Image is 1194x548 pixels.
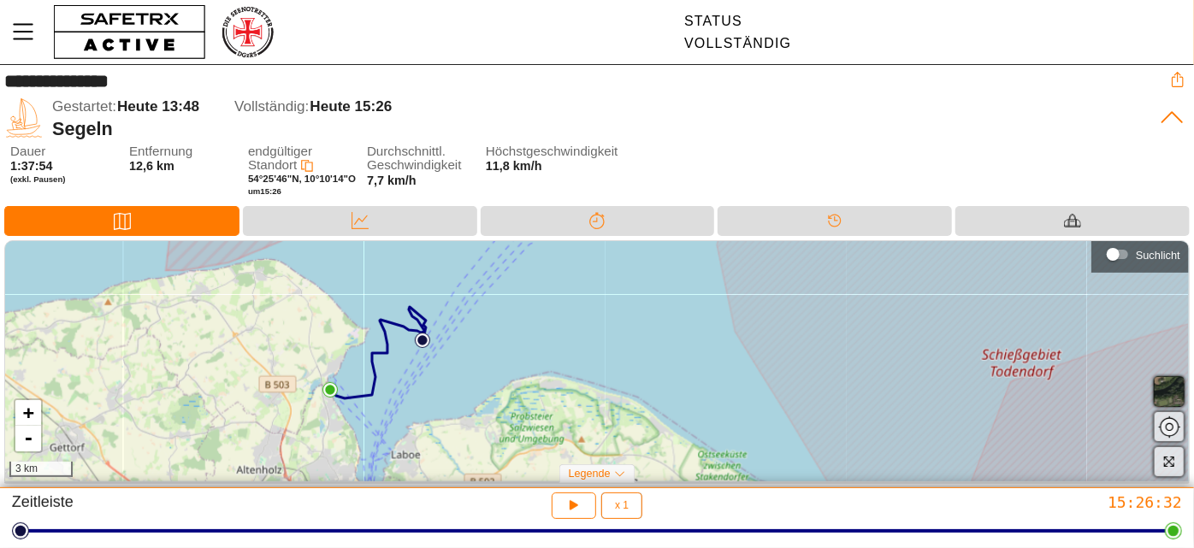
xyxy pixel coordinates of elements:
img: SAILING.svg [4,98,44,138]
font: Status [684,14,742,28]
font: (exkl. Pausen) [10,174,66,184]
font: Heute 15:26 [310,98,392,115]
div: 3 km [9,462,73,477]
img: PathStart.svg [415,333,430,348]
img: PathEnd.svg [322,382,338,398]
font: 15:26 [260,186,281,196]
font: Dauer [10,144,45,158]
font: Suchlicht [1136,249,1180,262]
font: Zeitleiste [12,493,74,510]
font: um [248,186,260,196]
font: 1:37:54 [10,159,53,173]
img: RescueLogo.png [220,4,275,60]
img: Equipment_Black.svg [1064,212,1081,229]
font: Vollständig: [234,98,309,115]
div: Suchlicht [1100,242,1180,268]
font: + [23,402,34,423]
font: Legende [569,468,611,480]
font: Segeln [52,118,113,139]
font: Durchschnittl. Geschwindigkeit [367,144,462,173]
div: Zeitleiste [718,206,952,236]
font: x 1 [615,499,629,511]
font: Höchstgeschwindigkeit [486,144,618,158]
font: Gestartet: [52,98,116,115]
font: 7,7 km/h [367,174,417,187]
font: Entfernung [129,144,192,158]
font: 11,8 km/h [486,159,542,173]
a: Vergrößern [15,400,41,426]
a: Herauszoomen [15,426,41,451]
font: Vollständig [684,36,791,50]
button: x 1 [601,492,642,519]
div: Daten [243,206,477,236]
font: - [23,427,34,449]
font: Heute 13:48 [117,98,199,115]
div: Ausrüstung [955,206,1190,236]
font: 15:26:32 [1108,493,1182,511]
font: 54°25'46"N, 10°10'14"O [248,174,356,184]
div: Trennung [481,206,715,236]
div: Karte [4,206,239,236]
font: endgültiger Standort [248,144,312,173]
font: 12,6 km [129,159,174,173]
